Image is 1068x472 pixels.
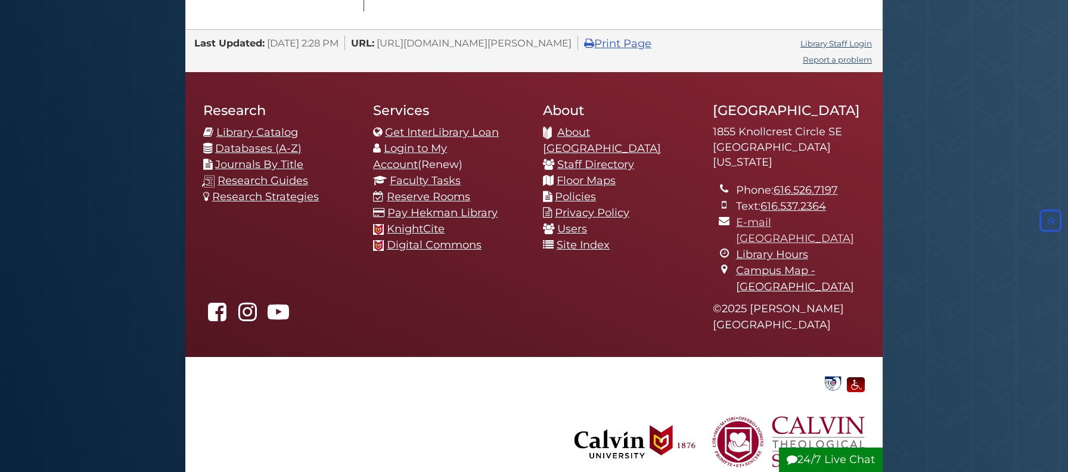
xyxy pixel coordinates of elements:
[194,37,265,49] span: Last Updated:
[543,102,695,119] h2: About
[387,190,470,203] a: Reserve Rooms
[584,38,594,49] i: Print Page
[373,224,384,235] img: Calvin favicon logo
[377,37,572,49] span: [URL][DOMAIN_NAME][PERSON_NAME]
[557,222,587,235] a: Users
[218,174,308,187] a: Research Guides
[351,37,374,49] span: URL:
[713,301,865,333] p: © 2025 [PERSON_NAME][GEOGRAPHIC_DATA]
[822,376,844,389] a: Government Documents Federal Depository Library
[373,102,525,119] h2: Services
[216,126,298,139] a: Library Catalog
[847,375,865,392] img: Disability Assistance
[234,309,261,322] a: hekmanlibrary on Instagram
[1036,215,1065,228] a: Back to Top
[557,238,610,251] a: Site Index
[385,126,499,139] a: Get InterLibrary Loan
[390,174,461,187] a: Faculty Tasks
[800,39,872,48] a: Library Staff Login
[212,190,319,203] a: Research Strategies
[373,141,525,173] li: (Renew)
[387,238,482,251] a: Digital Commons
[543,126,661,155] a: About [GEOGRAPHIC_DATA]
[736,248,808,261] a: Library Hours
[736,264,854,293] a: Campus Map - [GEOGRAPHIC_DATA]
[555,190,596,203] a: Policies
[760,200,826,213] a: 616.537.2364
[774,184,838,197] a: 616.526.7197
[736,182,865,198] li: Phone:
[267,37,339,49] span: [DATE] 2:28 PM
[803,55,872,64] a: Report a problem
[387,222,445,235] a: KnightCite
[713,102,865,119] h2: [GEOGRAPHIC_DATA]
[265,309,292,322] a: Hekman Library on YouTube
[557,174,616,187] a: Floor Maps
[557,158,634,171] a: Staff Directory
[847,376,865,389] a: Disability Assistance
[215,142,302,155] a: Databases (A-Z)
[779,448,883,472] button: 24/7 Live Chat
[373,240,384,251] img: Calvin favicon logo
[736,216,854,245] a: E-mail [GEOGRAPHIC_DATA]
[373,142,447,171] a: Login to My Account
[584,37,651,50] a: Print Page
[202,175,215,188] img: research-guides-icon-white_37x37.png
[203,102,355,119] h2: Research
[822,375,844,392] img: Government Documents Federal Depository Library
[713,125,865,170] address: 1855 Knollcrest Circle SE [GEOGRAPHIC_DATA][US_STATE]
[736,198,865,215] li: Text:
[387,206,498,219] a: Pay Hekman Library
[215,158,303,171] a: Journals By Title
[203,309,231,322] a: Hekman Library on Facebook
[555,206,629,219] a: Privacy Policy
